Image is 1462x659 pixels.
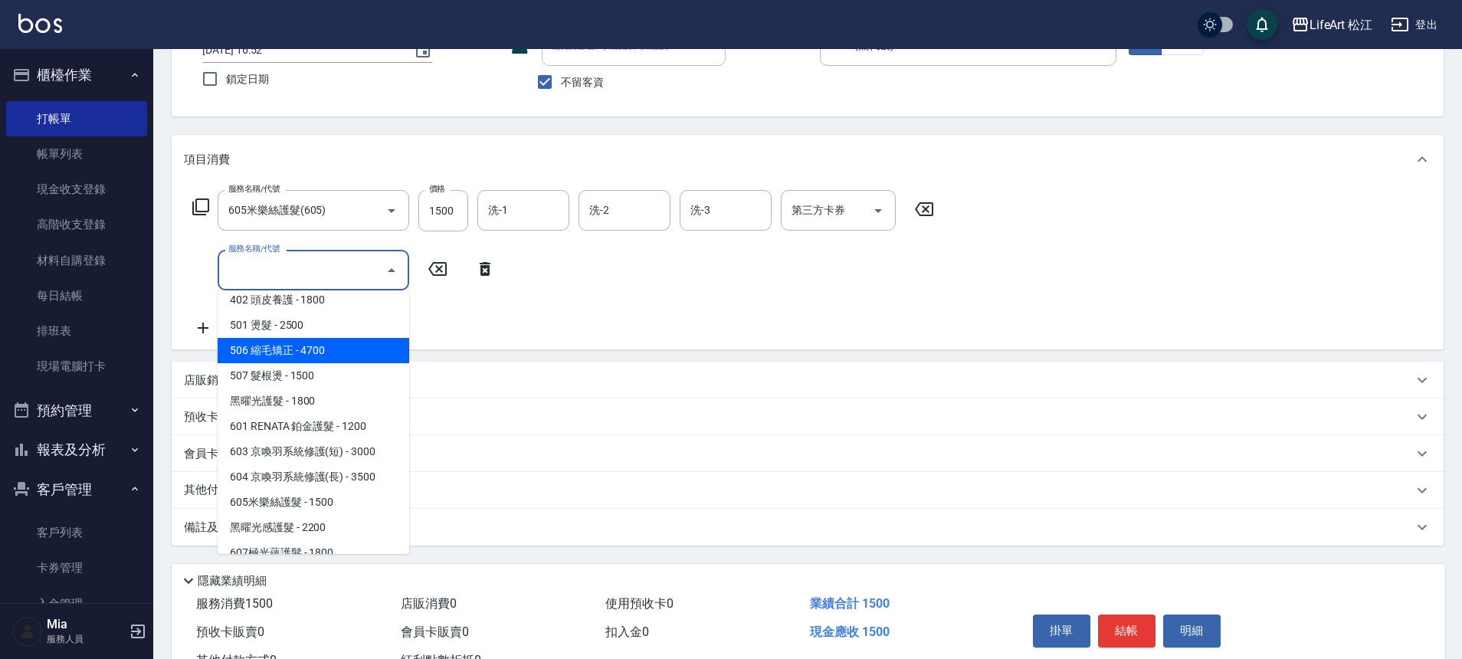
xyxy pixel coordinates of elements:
[12,616,43,647] img: Person
[6,136,147,172] a: 帳單列表
[1285,9,1379,41] button: LifeArt 松江
[172,435,1444,472] div: 會員卡銷售
[184,446,241,462] p: 會員卡銷售
[1310,15,1373,34] div: LifeArt 松江
[226,71,269,87] span: 鎖定日期
[218,439,409,464] span: 603 京喚羽系統修護(短) - 3000
[6,207,147,242] a: 高階收支登錄
[218,287,409,313] span: 402 頭皮養護 - 1800
[6,243,147,278] a: 材料自購登錄
[172,398,1444,435] div: 預收卡販賣
[6,586,147,621] a: 入金管理
[429,183,445,195] label: 價格
[6,172,147,207] a: 現金收支登錄
[810,596,890,611] span: 業績合計 1500
[218,540,409,566] span: 607極光蘊護髮 - 1800
[379,258,404,283] button: Close
[1033,615,1090,647] button: 掛單
[1163,615,1221,647] button: 明細
[1385,11,1444,39] button: 登出
[6,550,147,585] a: 卡券管理
[202,38,398,63] input: YYYY/MM/DD hh:mm
[172,362,1444,398] div: 店販銷售
[228,243,280,254] label: 服務名稱/代號
[866,198,890,223] button: Open
[561,74,604,90] span: 不留客資
[6,391,147,431] button: 預約管理
[172,509,1444,546] div: 備註及來源
[184,520,241,536] p: 備註及來源
[218,389,409,414] span: 黑曜光護髮 - 1800
[6,515,147,550] a: 客戶列表
[218,515,409,540] span: 黑曜光感護髮 - 2200
[218,414,409,439] span: 601 RENATA 鉑金護髮 - 1200
[6,470,147,510] button: 客戶管理
[605,596,674,611] span: 使用預收卡 0
[196,596,273,611] span: 服務消費 1500
[1247,9,1277,40] button: save
[6,278,147,313] a: 每日結帳
[184,409,241,425] p: 預收卡販賣
[6,55,147,95] button: 櫃檯作業
[401,625,469,639] span: 會員卡販賣 0
[47,632,125,646] p: 服務人員
[401,596,457,611] span: 店販消費 0
[218,338,409,363] span: 506 縮毛矯正 - 4700
[184,152,230,168] p: 項目消費
[172,472,1444,509] div: 其他付款方式
[6,349,147,384] a: 現場電腦打卡
[6,313,147,349] a: 排班表
[184,372,230,389] p: 店販銷售
[379,198,404,223] button: Open
[218,363,409,389] span: 507 髮根燙 - 1500
[1098,615,1156,647] button: 結帳
[47,617,125,632] h5: Mia
[6,101,147,136] a: 打帳單
[184,482,261,499] p: 其他付款方式
[198,573,267,589] p: 隱藏業績明細
[228,183,280,195] label: 服務名稱/代號
[18,14,62,33] img: Logo
[605,625,649,639] span: 扣入金 0
[218,313,409,338] span: 501 燙髮 - 2500
[196,625,264,639] span: 預收卡販賣 0
[218,464,409,490] span: 604 京喚羽系統修護(長) - 3500
[218,490,409,515] span: 605米樂絲護髮 - 1500
[172,135,1444,184] div: 項目消費
[810,625,890,639] span: 現金應收 1500
[405,32,441,69] button: Choose date, selected date is 2025-09-09
[6,430,147,470] button: 報表及分析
